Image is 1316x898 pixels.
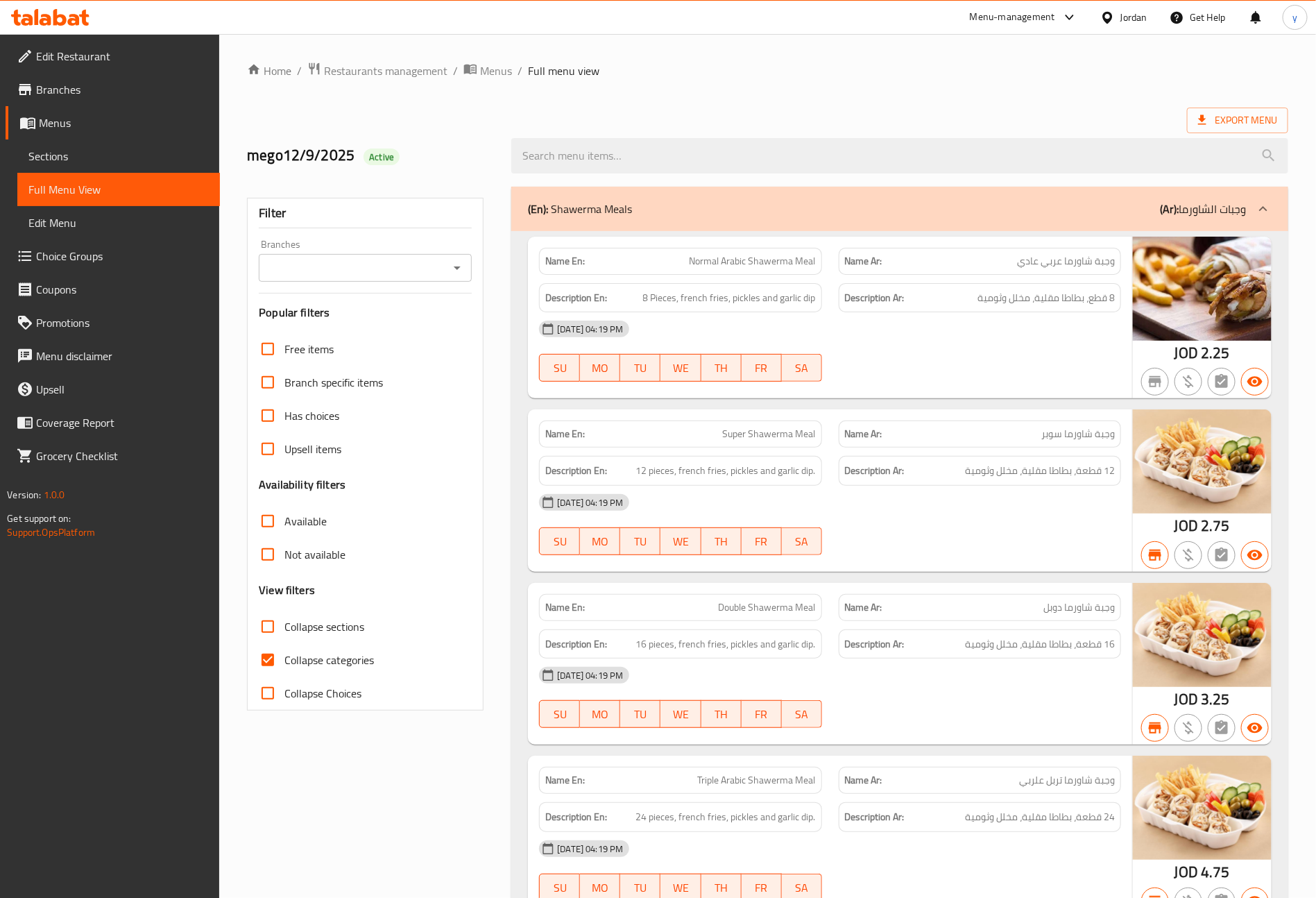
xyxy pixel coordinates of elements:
nav: breadcrumb [247,62,1288,80]
span: [DATE] 04:19 PM [552,669,629,682]
span: Sections [28,148,209,164]
span: Normal Arabic Shawerma Meal [690,254,816,269]
span: SA [787,704,817,725]
span: JOD [1174,686,1198,713]
span: JOD [1174,512,1198,539]
span: Grocery Checklist [36,448,209,464]
button: Not has choices [1208,368,1236,396]
strong: Name En: [545,773,585,788]
a: Restaurants management [307,62,447,80]
span: MO [586,532,615,552]
button: FR [742,354,782,382]
strong: Name Ar: [845,600,882,615]
b: (Ar): [1160,198,1179,219]
input: search [511,138,1288,173]
a: Edit Restaurant [6,40,220,73]
span: 24 قطعة، بطاطا مقلية، مخلل وثومية [965,808,1115,826]
span: Free items [284,341,334,357]
span: Collapse Choices [284,685,361,702]
a: Menus [6,106,220,139]
span: 8 قطع، بطاطا مقلية، مخلل وثومية [977,289,1115,307]
b: (En): [528,198,548,219]
img: mmw_638469338327068694 [1133,237,1272,341]
span: Edit Restaurant [36,48,209,65]
span: Get support on: [7,509,71,527]
a: Choice Groups [6,239,220,273]
span: Available [284,513,327,530]
h2: mego12/9/2025 [247,145,495,166]
button: Not has choices [1208,541,1236,569]
span: Double Shawerma Meal [719,600,816,615]
a: Menus [463,62,512,80]
span: SA [787,878,817,898]
button: Available [1241,714,1269,742]
span: 16 pieces, french fries, pickles and garlic dip. [636,636,816,653]
span: Full menu view [528,62,599,79]
span: Has choices [284,407,339,424]
strong: Name Ar: [845,773,882,788]
a: Home [247,62,291,79]
span: Upsell [36,381,209,398]
strong: Description En: [545,462,607,480]
span: وجبة شاورما سوبر [1041,427,1115,441]
span: 3.25 [1201,686,1230,713]
button: FR [742,700,782,728]
button: Not has choices [1208,714,1236,742]
button: Not branch specific item [1141,368,1169,396]
button: Purchased item [1174,541,1202,569]
span: SU [545,358,574,378]
button: WE [660,527,701,555]
span: TH [707,704,736,725]
a: Full Menu View [17,173,220,206]
span: 12 قطعة، بطاطا مقلية، مخلل وثومية [965,462,1115,480]
button: SA [782,527,822,555]
span: TH [707,532,736,552]
span: Menus [480,62,512,79]
p: وجبات الشاورما [1160,201,1247,217]
button: SU [539,700,580,728]
span: TU [626,532,655,552]
span: TH [707,358,736,378]
button: TU [620,354,660,382]
span: WE [666,704,695,725]
span: Collapse sections [284,618,364,635]
button: TH [701,700,742,728]
button: SU [539,527,580,555]
h3: View filters [259,582,315,598]
button: Available [1241,368,1269,396]
div: Filter [259,198,472,228]
span: Menu disclaimer [36,348,209,364]
span: WE [666,532,695,552]
span: FR [747,358,776,378]
span: JOD [1174,858,1198,886]
div: (En): Shawerma Meals(Ar):وجبات الشاورما [511,187,1288,231]
span: TU [626,704,655,725]
span: Branch specific items [284,374,383,391]
span: MO [586,878,615,898]
span: Edit Menu [28,214,209,231]
a: Grocery Checklist [6,439,220,473]
strong: Name Ar: [845,427,882,441]
li: / [453,62,458,79]
h3: Popular filters [259,305,472,321]
span: TU [626,358,655,378]
strong: Name En: [545,427,585,441]
span: [DATE] 04:19 PM [552,496,629,509]
span: وجبة شاورما تربل علربي [1019,773,1115,788]
span: 8 Pieces, french fries, pickles and garlic dip [643,289,816,307]
span: Restaurants management [324,62,447,79]
span: Promotions [36,314,209,331]
strong: Description Ar: [845,462,905,480]
strong: Name Ar: [845,254,882,269]
span: WE [666,358,695,378]
a: Coupons [6,273,220,306]
div: Menu-management [970,9,1055,26]
span: SA [787,358,817,378]
div: Active [364,149,400,165]
span: 12 pieces, french fries, pickles and garlic dip. [636,462,816,480]
span: Not available [284,546,345,563]
span: SU [545,878,574,898]
span: Triple Arabic Shawerma Meal [698,773,816,788]
button: TU [620,700,660,728]
span: FR [747,878,776,898]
